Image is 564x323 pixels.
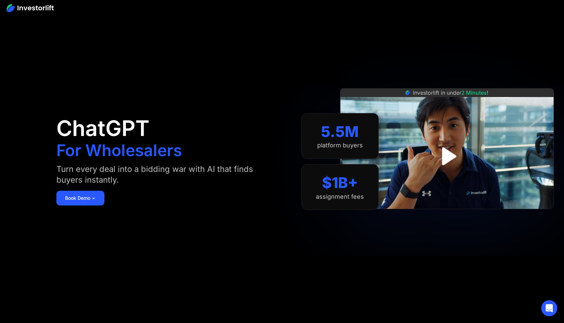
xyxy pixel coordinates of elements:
h1: ChatGPT [56,118,149,139]
div: Investorlift in under ! [413,89,488,97]
iframe: Customer reviews powered by Trustpilot [396,213,497,221]
a: open lightbox [432,141,462,171]
div: Turn every deal into a bidding war with AI that finds buyers instantly. [56,164,265,185]
div: $1B+ [322,174,358,192]
div: platform buyers [317,142,363,149]
div: 5.5M [321,123,359,141]
div: Open Intercom Messenger [541,300,557,316]
a: Book Demo ➢ [56,191,104,205]
h1: For Wholesalers [56,142,182,158]
span: 2 Minutes [461,89,487,96]
div: assignment fees [316,193,364,200]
